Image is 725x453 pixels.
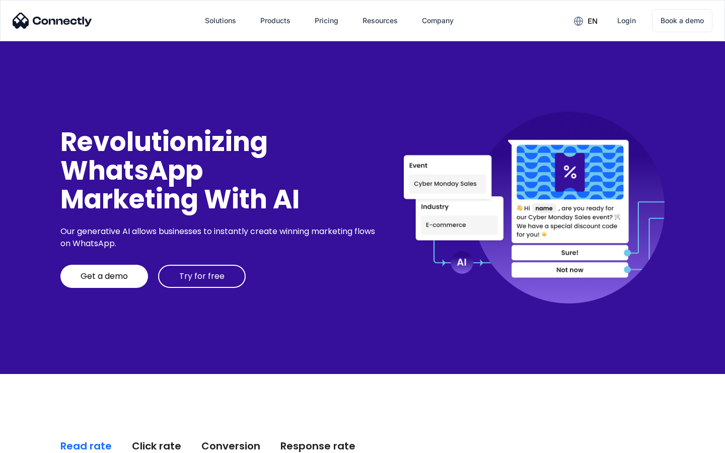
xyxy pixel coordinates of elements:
div: Solutions [205,14,236,28]
div: Resources [362,14,398,28]
div: Solutions [197,9,244,33]
div: Resources [354,9,406,33]
div: Company [422,14,454,28]
aside: Language selected: English [10,435,60,449]
a: Pricing [307,9,346,33]
a: Try for free [158,265,246,288]
a: Book a demo [652,9,712,32]
div: Read rate [60,439,112,453]
div: Revolutionizing WhatsApp Marketing With AI [60,127,379,214]
div: Products [252,9,299,33]
img: Connectly Logo [13,13,92,29]
ul: Language list [20,435,60,449]
div: Get a demo [81,271,128,281]
div: Login [617,14,636,28]
div: Company [414,9,462,33]
div: en [588,14,598,28]
div: Our generative AI allows businesses to instantly create winning marketing flows on WhatsApp. [60,225,379,250]
a: Get a demo [60,265,148,288]
div: Conversion [201,439,260,453]
div: Response rate [280,439,355,453]
div: en [566,13,605,28]
div: Try for free [179,271,225,281]
div: Click rate [132,439,181,453]
div: Pricing [315,14,338,28]
a: Login [609,9,644,33]
div: Products [260,14,291,28]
